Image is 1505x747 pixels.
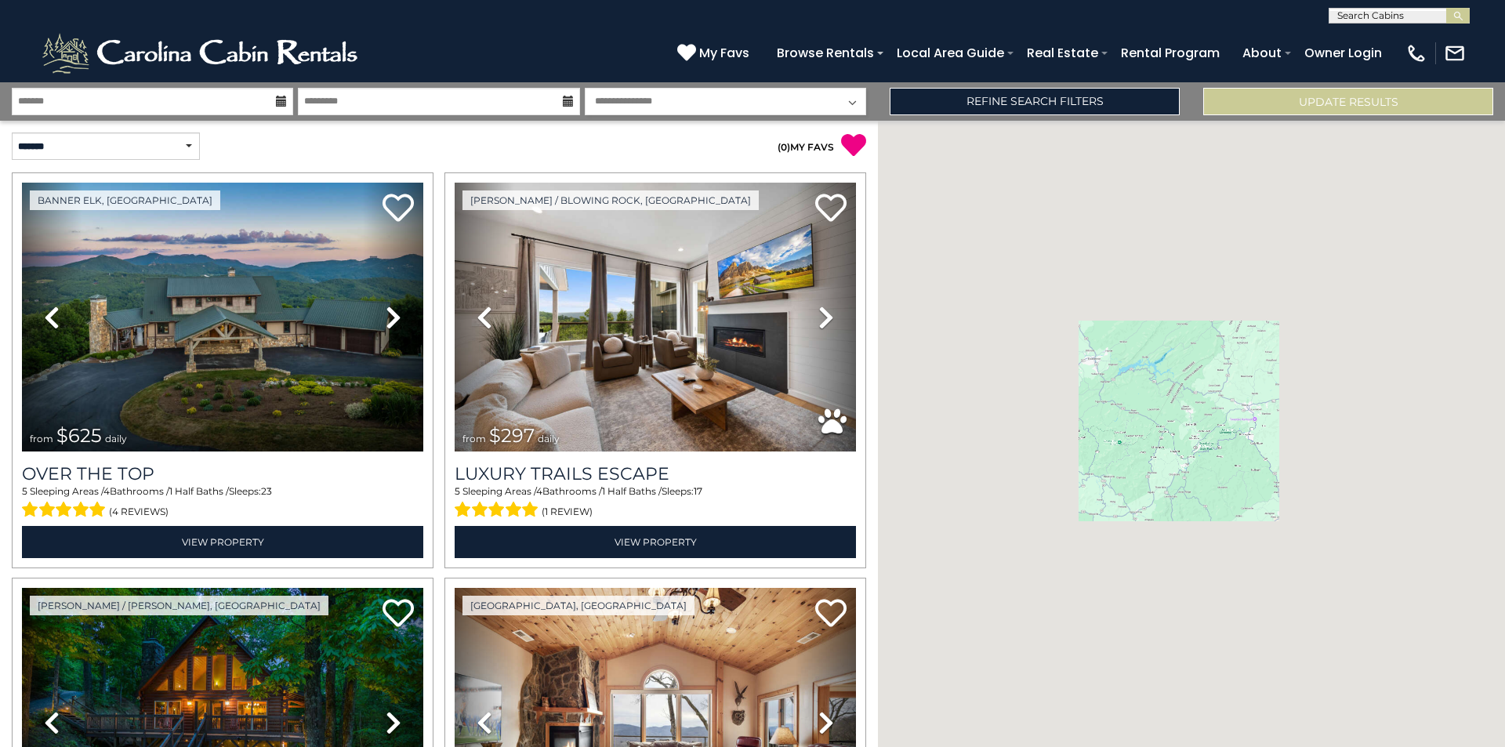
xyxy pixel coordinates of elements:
[22,183,423,451] img: thumbnail_167153549.jpeg
[39,30,364,77] img: White-1-2.png
[1405,42,1427,64] img: phone-regular-white.png
[1235,39,1289,67] a: About
[489,424,535,447] span: $297
[1019,39,1106,67] a: Real Estate
[815,597,847,631] a: Add to favorites
[455,183,856,451] img: thumbnail_168695581.jpeg
[542,502,593,522] span: (1 review)
[455,526,856,558] a: View Property
[536,485,542,497] span: 4
[1113,39,1228,67] a: Rental Program
[169,485,229,497] span: 1 Half Baths /
[22,526,423,558] a: View Property
[462,596,694,615] a: [GEOGRAPHIC_DATA], [GEOGRAPHIC_DATA]
[22,485,27,497] span: 5
[103,485,110,497] span: 4
[462,190,759,210] a: [PERSON_NAME] / Blowing Rock, [GEOGRAPHIC_DATA]
[890,88,1180,115] a: Refine Search Filters
[815,192,847,226] a: Add to favorites
[694,485,702,497] span: 17
[769,39,882,67] a: Browse Rentals
[462,433,486,444] span: from
[261,485,272,497] span: 23
[383,192,414,226] a: Add to favorites
[602,485,662,497] span: 1 Half Baths /
[778,141,834,153] a: (0)MY FAVS
[889,39,1012,67] a: Local Area Guide
[30,190,220,210] a: Banner Elk, [GEOGRAPHIC_DATA]
[778,141,790,153] span: ( )
[455,485,460,497] span: 5
[538,433,560,444] span: daily
[1296,39,1390,67] a: Owner Login
[30,433,53,444] span: from
[30,596,328,615] a: [PERSON_NAME] / [PERSON_NAME], [GEOGRAPHIC_DATA]
[781,141,787,153] span: 0
[677,43,753,63] a: My Favs
[22,463,423,484] a: Over The Top
[383,597,414,631] a: Add to favorites
[699,43,749,63] span: My Favs
[455,463,856,484] a: Luxury Trails Escape
[1444,42,1466,64] img: mail-regular-white.png
[1203,88,1493,115] button: Update Results
[109,502,169,522] span: (4 reviews)
[22,484,423,522] div: Sleeping Areas / Bathrooms / Sleeps:
[455,484,856,522] div: Sleeping Areas / Bathrooms / Sleeps:
[56,424,102,447] span: $625
[105,433,127,444] span: daily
